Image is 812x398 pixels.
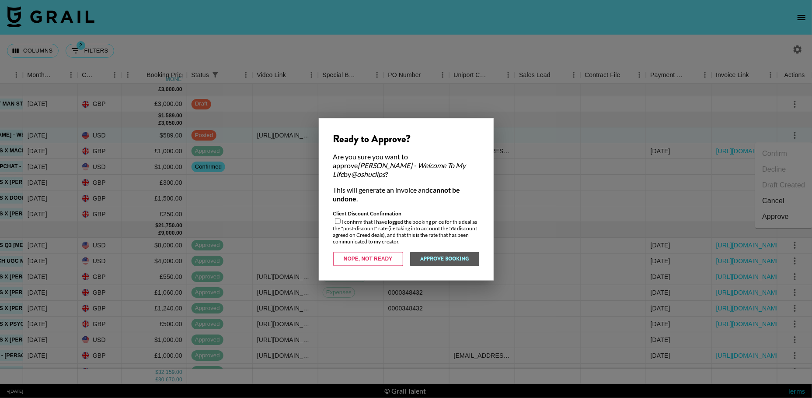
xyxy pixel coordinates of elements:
button: Nope, Not Ready [333,252,403,266]
em: [PERSON_NAME] - Welcome To My Life [333,161,466,178]
div: I confirm that I have logged the booking price for this deal as the "post-discount" rate (i.e tak... [333,210,479,245]
div: Are you sure you want to approve by ? [333,152,479,179]
button: Approve Booking [410,252,479,266]
div: This will generate an invoice and . [333,186,479,203]
strong: cannot be undone [333,186,460,203]
em: @ oshuclips [352,170,386,178]
strong: Client Discount Confirmation [333,210,402,217]
div: Ready to Approve? [333,132,479,145]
